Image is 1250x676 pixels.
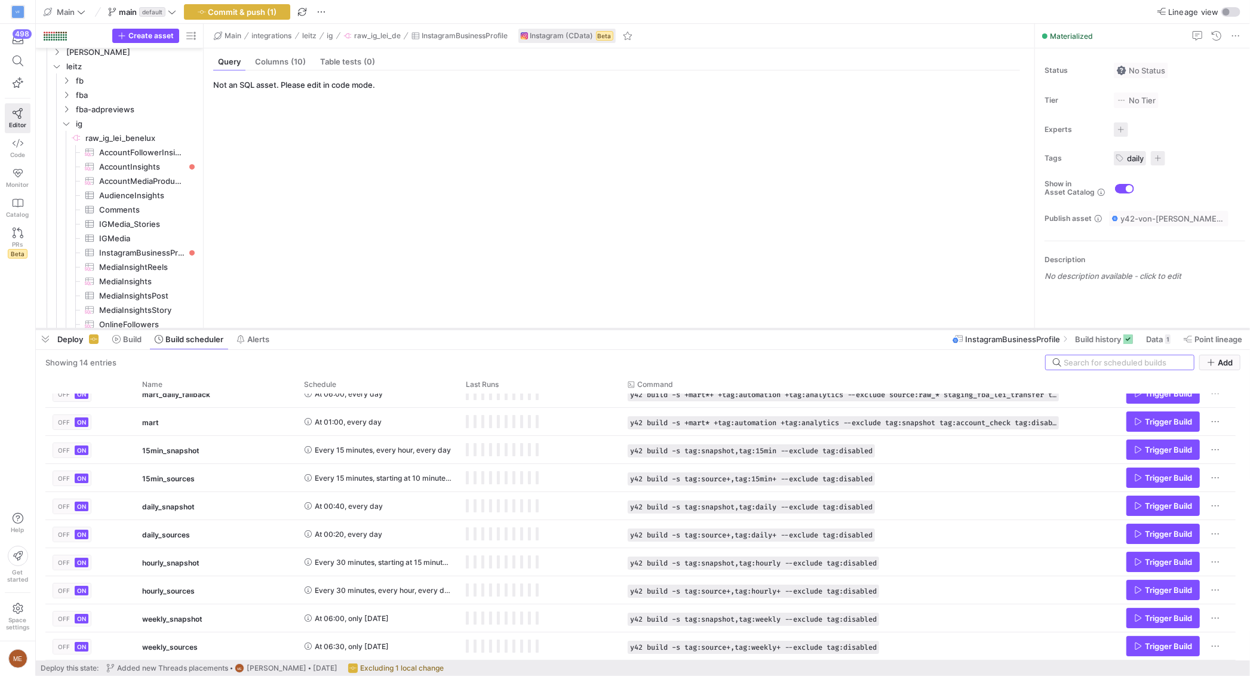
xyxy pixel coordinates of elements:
[315,436,451,464] span: Every 15 minutes, every hour, every day
[10,151,25,158] span: Code
[13,241,23,248] span: PRs
[302,32,317,40] span: leitz
[45,492,1236,520] div: Press SPACE to select this row.
[41,288,198,303] div: Press SPACE to select this row.
[315,548,452,576] span: Every 30 minutes, starting at 15 minutes past the hour, every hour, every day
[340,29,404,43] button: raw_ig_lei_de
[58,587,70,594] span: OFF
[1145,585,1192,595] span: Trigger Build
[1045,125,1104,134] span: Experts
[208,7,277,17] span: Commit & push (1)
[5,193,30,223] a: Catalog
[41,59,198,73] div: Press SPACE to select this row.
[57,334,83,344] span: Deploy
[99,275,185,288] span: MediaInsights​​​​​​​​​
[345,660,447,676] button: Excluding 1 local change
[1145,529,1192,539] span: Trigger Build
[99,246,185,260] span: InstagramBusinessProfile​​​​​​​​​
[41,116,198,131] div: Press SPACE to select this row.
[77,559,86,566] span: ON
[123,334,142,344] span: Build
[41,274,198,288] a: MediaInsights​​​​​​​​​
[324,29,336,43] button: ig
[1050,32,1093,41] span: Materialized
[105,4,179,20] button: maindefault
[315,632,389,660] span: At 06:30, only [DATE]
[5,508,30,539] button: Help
[142,465,195,493] span: 15min_sources
[5,541,30,588] button: Getstarted
[1117,96,1126,105] img: No tier
[107,329,147,349] button: Build
[252,32,292,40] span: integrations
[1117,96,1156,105] span: No Tier
[12,6,24,18] div: VF
[76,117,196,131] span: ig
[41,188,198,202] a: AudienceInsights​​​​​​​​​
[13,29,32,39] div: 498
[596,31,613,41] span: Beta
[1045,271,1245,281] p: No description available - click to edit
[1145,445,1192,454] span: Trigger Build
[77,643,86,650] span: ON
[630,475,873,483] span: y42 build -s tag:source+,tag:15min+ --exclude tag:disabled
[637,380,673,389] span: Command
[320,58,375,66] span: Table tests
[1117,66,1126,75] img: No status
[142,380,210,408] span: mart_daily_fallback
[76,103,196,116] span: fba-adpreviews
[7,569,28,583] span: Get started
[5,223,30,263] a: PRsBeta
[1127,153,1144,163] span: daily
[1045,256,1245,264] p: Description
[142,633,198,661] span: weekly_sources
[1168,7,1219,17] span: Lineage view
[139,7,165,17] span: default
[1145,641,1192,651] span: Trigger Build
[1126,608,1200,628] button: Trigger Build
[1064,358,1187,367] input: Search for scheduled builds
[77,587,86,594] span: ON
[1045,66,1104,75] span: Status
[58,503,70,510] span: OFF
[41,145,198,159] a: AccountFollowerInsights​​​​​​​​​
[41,202,198,217] a: Comments​​​​​​​​​
[315,520,382,548] span: At 00:20, every day
[1145,473,1192,483] span: Trigger Build
[1145,613,1192,623] span: Trigger Build
[142,493,195,521] span: daily_snapshot
[327,32,333,40] span: ig
[5,646,30,671] button: ME
[41,317,198,331] div: Press SPACE to select this row.
[41,131,198,145] div: Press SPACE to select this row.
[213,80,1020,90] div: Not an SQL asset. Please edit in code mode.
[530,32,594,40] span: Instagram (CData)
[5,2,30,22] a: VF
[1194,334,1242,344] span: Point lineage
[99,189,185,202] span: AudienceInsights​​​​​​​​​
[422,32,508,40] span: InstagramBusinessProfile
[45,604,1236,632] div: Press SPACE to select this row.
[235,663,244,673] div: ME
[41,245,198,260] a: InstagramBusinessProfile​​​​​​​​​
[45,436,1236,464] div: Press SPACE to select this row.
[10,526,25,533] span: Help
[99,217,185,231] span: IGMedia_Stories​​​​​​​​​
[1199,355,1240,370] button: Add
[1145,501,1192,511] span: Trigger Build
[99,146,185,159] span: AccountFollowerInsights​​​​​​​​​
[149,329,229,349] button: Build scheduler
[630,559,877,567] span: y42 build -s tag:snapshot,tag:hourly --exclude tag:disabled
[45,464,1236,492] div: Press SPACE to select this row.
[5,29,30,50] button: 498
[58,391,70,398] span: OFF
[41,303,198,317] div: Press SPACE to select this row.
[41,188,198,202] div: Press SPACE to select this row.
[142,577,195,605] span: hourly_sources
[41,159,198,174] a: AccountInsights​​​​​​​​​
[41,303,198,317] a: MediaInsightsStory​​​​​​​​​
[360,664,444,672] span: Excluding 1 local change
[58,475,70,482] span: OFF
[5,598,30,636] a: Spacesettings
[58,419,70,426] span: OFF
